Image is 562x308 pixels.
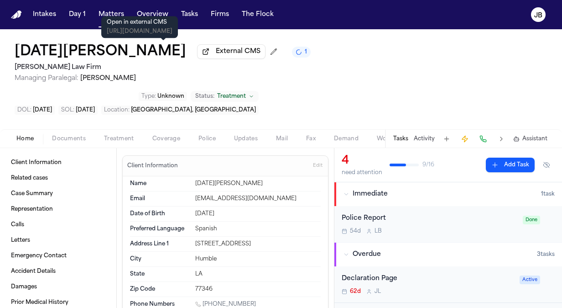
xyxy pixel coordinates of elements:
[310,159,325,173] button: Edit
[125,162,180,170] h3: Client Information
[440,133,453,145] button: Add Task
[15,44,186,60] button: Edit matter name
[414,135,435,143] button: Activity
[130,255,190,263] dt: City
[292,47,311,58] button: 1 active task
[101,106,259,115] button: Edit Location: Humble, TX
[350,228,361,235] span: 54d
[7,264,109,279] a: Accident Details
[342,154,382,168] div: 4
[130,240,190,248] dt: Address Line 1
[538,158,555,172] button: Hide completed tasks (⌘⇧H)
[7,233,109,248] a: Letters
[7,218,109,232] a: Calls
[133,6,172,23] button: Overview
[353,250,381,259] span: Overdue
[375,228,382,235] span: L B
[15,62,311,73] h2: [PERSON_NAME] Law Firm
[61,107,74,113] span: SOL :
[195,195,321,202] div: [EMAIL_ADDRESS][DOMAIN_NAME]
[334,243,562,266] button: Overdue3tasks
[334,135,359,143] span: Demand
[33,107,52,113] span: [DATE]
[276,135,288,143] span: Mail
[177,6,202,23] button: Tasks
[375,288,381,295] span: J L
[141,94,156,99] span: Type :
[65,6,89,23] button: Day 1
[191,91,259,102] button: Change status from Treatment
[195,93,214,100] span: Status:
[29,6,60,23] button: Intakes
[16,135,34,143] span: Home
[234,135,258,143] span: Updates
[195,271,321,278] div: LA
[7,280,109,294] a: Damages
[80,75,136,82] span: [PERSON_NAME]
[7,186,109,201] a: Case Summary
[216,47,260,56] span: External CMS
[15,75,78,82] span: Managing Paralegal:
[342,169,382,176] div: need attention
[195,225,321,233] div: Spanish
[313,163,323,169] span: Edit
[305,48,307,56] span: 1
[195,255,321,263] div: Humble
[195,301,256,308] a: Call 1 (281) 878-9283
[334,266,562,303] div: Open task: Declaration Page
[422,161,434,169] span: 9 / 16
[76,107,95,113] span: [DATE]
[238,6,277,23] button: The Flock
[130,286,190,293] dt: Zip Code
[139,92,187,101] button: Edit Type: Unknown
[7,249,109,263] a: Emergency Contact
[353,190,388,199] span: Immediate
[541,191,555,198] span: 1 task
[195,240,321,248] div: [STREET_ADDRESS]
[458,133,471,145] button: Create Immediate Task
[334,206,562,242] div: Open task: Police Report
[537,251,555,258] span: 3 task s
[198,135,216,143] span: Police
[7,155,109,170] a: Client Information
[7,171,109,186] a: Related cases
[52,135,86,143] span: Documents
[107,19,172,26] p: Open in external CMS
[11,11,22,19] a: Home
[195,286,321,293] div: 77346
[7,202,109,217] a: Representation
[334,182,562,206] button: Immediate1task
[107,28,172,35] p: [URL][DOMAIN_NAME]
[130,271,190,278] dt: State
[342,213,517,224] div: Police Report
[486,158,535,172] button: Add Task
[130,180,190,187] dt: Name
[195,180,321,187] div: [DATE][PERSON_NAME]
[152,135,180,143] span: Coverage
[207,6,233,23] button: Firms
[195,210,321,218] div: [DATE]
[17,107,31,113] span: DOL :
[523,216,540,224] span: Done
[15,106,55,115] button: Edit DOL: 2025-08-11
[522,135,547,143] span: Assistant
[157,94,184,99] span: Unknown
[131,107,256,113] span: [GEOGRAPHIC_DATA], [GEOGRAPHIC_DATA]
[306,135,316,143] span: Fax
[520,276,540,284] span: Active
[130,195,190,202] dt: Email
[130,225,190,233] dt: Preferred Language
[15,44,186,60] h1: [DATE][PERSON_NAME]
[513,135,547,143] button: Assistant
[95,6,128,23] button: Matters
[58,106,98,115] button: Edit SOL: 2027-08-11
[350,288,361,295] span: 62d
[130,210,190,218] dt: Date of Birth
[477,133,489,145] button: Make a Call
